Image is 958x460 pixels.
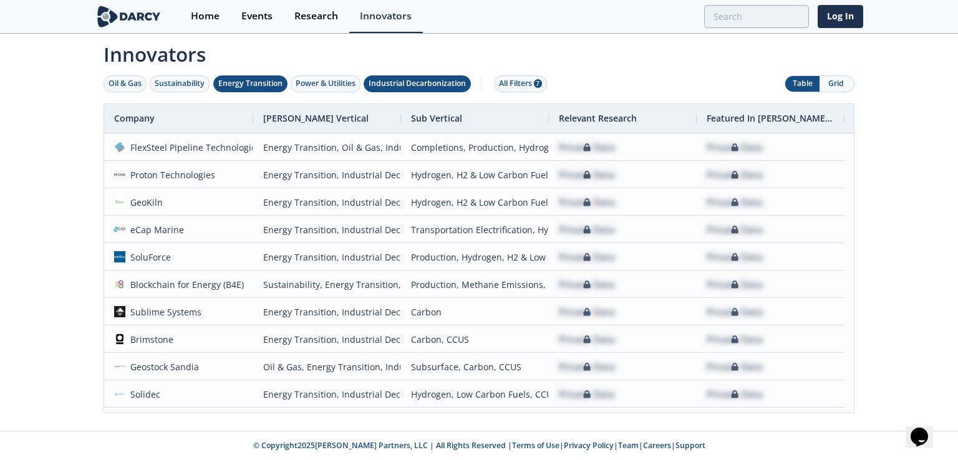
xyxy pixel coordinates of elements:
div: Private Data [707,216,763,243]
div: Private Data [559,326,615,353]
div: Private Data [559,408,615,435]
iframe: chat widget [906,410,946,448]
div: Private Data [707,353,763,380]
div: Subsurface, Carbon, CCUS [411,353,539,380]
button: Table [785,76,820,92]
a: Careers [643,440,671,451]
button: All Filters 7 [494,75,547,92]
div: Power & Utilities [296,78,356,89]
div: Private Data [707,408,763,435]
div: Private Data [559,299,615,325]
div: Private Data [559,161,615,188]
span: [PERSON_NAME] Vertical [263,112,369,124]
div: Hydrogen, Low Carbon Fuels, CCUS, H2 & Low Carbon Fuels, Innovative Processes [411,381,539,408]
div: eCap Marine [125,216,185,243]
div: Energy Transition, Industrial Decarbonization [263,326,391,353]
img: 1662997292122-1544446456500%5B1%5D [114,251,125,262]
div: Energy Transition, Industrial Decarbonization [263,381,391,408]
div: Private Data [559,271,615,298]
div: GeoKiln [125,189,163,216]
div: Geostock Sandia [125,353,200,380]
div: Home [191,11,220,21]
div: Energy Transition, Industrial Decarbonization [263,161,391,188]
img: 1667221703024-Geostock_Sandia_Entrepose_H_RGB_for-website.png [114,361,125,372]
img: 47532671-c2a7-455a-b7da-de547d1a09b6 [114,196,125,208]
div: Energy Transition, Industrial Decarbonization [263,408,391,435]
p: © Copyright 2025 [PERSON_NAME] Partners, LLC | All Rights Reserved | | | | | [17,440,941,451]
img: 124fcdcb-e121-4a1b-b3bf-a7d61aa3922c [114,306,125,317]
a: Privacy Policy [564,440,614,451]
div: Private Data [707,326,763,353]
span: Innovators [95,35,863,69]
div: Oil & Gas, Energy Transition, Industrial Decarbonization [263,353,391,380]
div: Brimstone [125,326,174,353]
div: Energy Transition, Industrial Decarbonization, Oil & Gas [263,244,391,271]
div: All Filters [499,78,542,89]
input: Advanced Search [704,5,809,28]
div: SoluForce [125,244,172,271]
div: Private Data [707,271,763,298]
div: Sublime Systems [125,299,202,325]
img: 3d095c3c-c2ff-4880-afe5-2c997e38ab41 [114,279,125,290]
span: Sub Vertical [411,112,462,124]
span: Featured In [PERSON_NAME] Live [707,112,835,124]
button: Oil & Gas [104,75,147,92]
div: Stargate Hydrogen [125,408,209,435]
div: Private Data [707,244,763,271]
div: Energy Transition, Industrial Decarbonization, Power & Utilities [263,216,391,243]
div: Carbon, CCUS [411,326,539,353]
img: logo-wide.svg [95,6,163,27]
a: Support [675,440,705,451]
div: Production, Methane Emissions, Carbon [411,271,539,298]
img: 36f8ca76-d0c3-46fa-a52f-f6cbfe1900f2 [114,224,125,235]
button: Sustainability [150,75,210,92]
div: Completions, Production, Hydrogen, H2 & Low Carbon Fuels [411,134,539,161]
img: b156885b-a99f-48df-a572-36bf20450a4a [114,388,125,400]
span: 7 [534,79,542,88]
img: 1644610174828-Proton-Aqua-Logo.png [114,169,125,180]
a: Team [618,440,639,451]
div: Energy Transition, Industrial Decarbonization [263,299,391,325]
div: Private Data [559,189,615,216]
div: Solidec [125,381,161,408]
span: Company [114,112,155,124]
div: Private Data [559,244,615,271]
div: Energy Transition, Industrial Decarbonization [263,189,391,216]
div: Innovators [360,11,412,21]
div: Private Data [707,299,763,325]
div: Carbon [411,299,539,325]
div: Research [294,11,338,21]
a: Log In [818,5,863,28]
div: Production, Hydrogen, H2 & Low Carbon Fuels [411,244,539,271]
button: Power & Utilities [291,75,360,92]
div: Events [241,11,273,21]
div: Sustainability, Energy Transition, Oil & Gas [263,271,391,298]
button: Energy Transition [213,75,288,92]
span: Relevant Research [559,112,637,124]
div: Hydrogen, H2 & Low Carbon Fuels [411,189,539,216]
div: Energy Transition, Oil & Gas, Industrial Decarbonization [263,134,391,161]
button: Grid [820,76,854,92]
div: Transportation Electrification, Hydrogen [411,216,539,243]
a: Terms of Use [512,440,559,451]
div: Sustainability [155,78,205,89]
div: Private Data [559,134,615,161]
div: Private Data [707,134,763,161]
div: Hydrogen, H2 & Low Carbon Fuels [411,161,539,188]
div: Private Data [707,189,763,216]
div: Private Data [559,381,615,408]
div: Private Data [707,161,763,188]
div: Industrial Decarbonization [369,78,466,89]
img: 6c342dfe-a76a-45de-a171-057e8de02e35 [114,333,125,345]
div: Private Data [707,381,763,408]
div: FlexSteel Pipeline Technologies [125,134,261,161]
div: Hydrogen, H2 & Low Carbon Fuels [411,408,539,435]
div: Private Data [559,216,615,243]
div: Energy Transition [218,78,283,89]
div: Private Data [559,353,615,380]
img: f90d9301-0fe4-42e5-9c9c-c52d8fcd4227 [114,141,125,153]
div: Proton Technologies [125,161,216,188]
button: Industrial Decarbonization [364,75,471,92]
div: Blockchain for Energy (B4E) [125,271,244,298]
div: Oil & Gas [109,78,142,89]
